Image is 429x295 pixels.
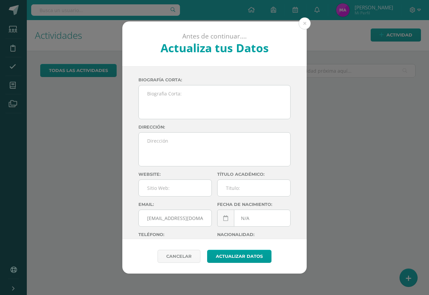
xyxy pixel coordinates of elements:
label: Biografía corta: [138,77,291,82]
input: Fecha de Nacimiento: [218,210,290,226]
h2: Actualiza tus Datos [140,40,289,56]
button: Actualizar datos [207,250,271,263]
label: Fecha de nacimiento: [217,202,291,207]
input: Correo Electronico: [139,210,211,226]
label: Dirección: [138,125,291,130]
label: Email: [138,202,212,207]
p: Antes de continuar.... [140,32,289,41]
label: Teléfono: [138,232,212,237]
input: Titulo: [218,180,290,196]
label: Website: [138,172,212,177]
a: Cancelar [158,250,200,263]
label: Título académico: [217,172,291,177]
input: Sitio Web: [139,180,211,196]
label: Nacionalidad: [217,232,291,237]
